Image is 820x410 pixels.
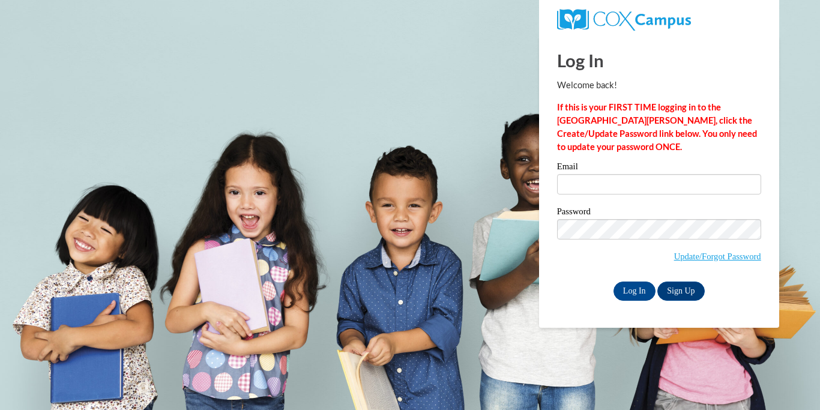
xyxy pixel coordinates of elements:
[557,9,691,31] img: COX Campus
[557,102,757,152] strong: If this is your FIRST TIME logging in to the [GEOGRAPHIC_DATA][PERSON_NAME], click the Create/Upd...
[674,252,761,261] a: Update/Forgot Password
[557,79,761,92] p: Welcome back!
[557,14,691,24] a: COX Campus
[557,48,761,73] h1: Log In
[613,282,656,301] input: Log In
[557,162,761,174] label: Email
[557,207,761,219] label: Password
[657,282,704,301] a: Sign Up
